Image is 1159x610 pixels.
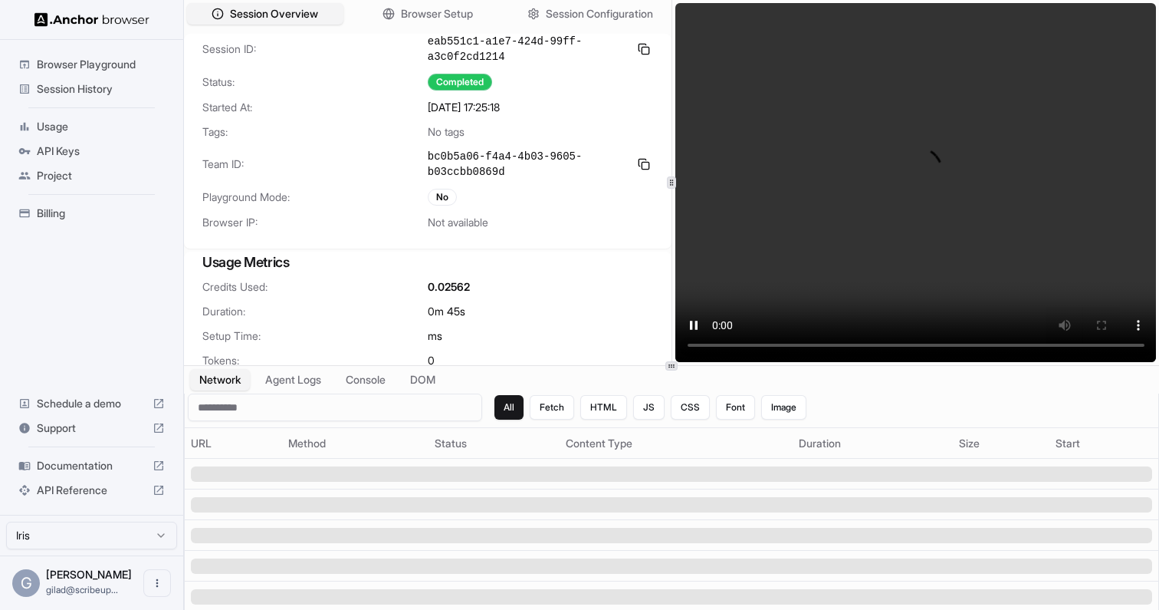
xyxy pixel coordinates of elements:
span: Tags: [202,124,428,140]
button: All [494,395,524,420]
span: Browser IP: [202,215,428,230]
div: No [428,189,457,206]
span: gilad@scribeup.io [46,584,118,595]
span: 0.02562 [428,279,470,295]
button: JS [633,395,665,420]
span: Session Configuration [546,6,653,21]
img: Anchor Logo [34,12,149,27]
div: Project [12,163,171,188]
div: Documentation [12,453,171,478]
button: Console [337,369,395,391]
span: Started At: [202,100,428,115]
span: Session ID: [202,41,428,57]
span: [DATE] 17:25:18 [428,100,500,115]
div: Usage [12,114,171,139]
div: Status [435,436,553,451]
span: 0 [428,353,435,368]
button: HTML [580,395,627,420]
span: Duration: [202,304,428,319]
span: Playground Mode: [202,190,428,205]
div: Session History [12,77,171,101]
span: Session History [37,81,165,97]
div: Content Type [566,436,786,451]
span: Browser Setup [401,6,473,21]
span: No tags [428,124,465,140]
div: Billing [12,201,171,226]
button: Image [761,395,806,420]
span: Schedule a demo [37,396,146,411]
div: Start [1056,436,1152,451]
span: Billing [37,206,165,221]
span: ms [428,328,442,344]
span: Setup Time: [202,328,428,344]
button: Fetch [530,395,574,420]
div: Browser Playground [12,52,171,77]
span: Tokens: [202,353,428,368]
div: G [12,569,40,597]
span: Documentation [37,458,146,473]
span: Credits Used: [202,279,428,295]
div: Duration [799,436,947,451]
span: API Reference [37,483,146,498]
span: Gilad Spitzer [46,568,132,581]
button: CSS [671,395,710,420]
span: Usage [37,119,165,134]
span: Browser Playground [37,57,165,72]
div: API Keys [12,139,171,163]
span: bc0b5a06-f4a4-4b03-9605-b03ccbb0869d [428,149,629,180]
span: Session Overview [230,6,318,21]
button: Network [190,369,250,391]
span: eab551c1-a1e7-424d-99ff-a3c0f2cd1214 [428,34,629,64]
h3: Usage Metrics [202,252,653,273]
span: Support [37,420,146,436]
span: API Keys [37,143,165,159]
div: Schedule a demo [12,391,171,416]
span: 0m 45s [428,304,465,319]
div: API Reference [12,478,171,503]
button: Agent Logs [256,369,330,391]
div: Support [12,416,171,440]
span: Not available [428,215,488,230]
button: DOM [401,369,445,391]
button: Open menu [143,569,171,597]
span: Status: [202,74,428,90]
div: Size [959,436,1044,451]
span: Team ID: [202,157,428,172]
div: Method [288,436,423,451]
div: Completed [428,74,492,91]
button: Font [716,395,755,420]
div: URL [191,436,276,451]
span: Project [37,168,165,183]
